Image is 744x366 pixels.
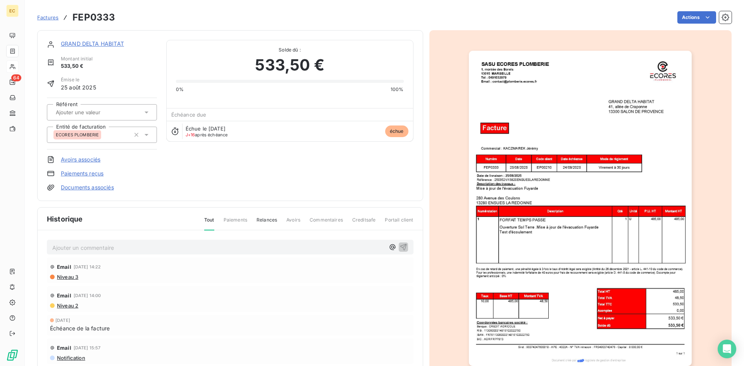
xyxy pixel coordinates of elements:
span: 533,50 € [61,62,93,70]
span: 100% [391,86,404,93]
span: Tout [204,217,214,230]
span: Avoirs [286,217,300,230]
span: Historique [47,214,83,224]
span: Échéance due [171,112,207,118]
span: J+16 [186,132,195,137]
span: Notification [56,355,85,361]
span: Commentaires [310,217,343,230]
span: Niveau 2 [56,302,78,309]
span: Email [57,345,71,351]
span: 64 [11,74,21,81]
span: Email [57,292,71,299]
span: Paiements [224,217,247,230]
span: Échue le [DATE] [186,125,226,132]
span: Creditsafe [352,217,376,230]
span: Montant initial [61,55,93,62]
span: [DATE] 14:00 [74,293,101,298]
img: invoice_thumbnail [469,51,692,366]
span: 533,50 € [255,53,324,77]
a: Paiements reçus [61,170,103,177]
h3: FEP0333 [72,10,115,24]
a: Documents associés [61,184,114,191]
span: Émise le [61,76,96,83]
img: Logo LeanPay [6,349,19,361]
span: Relances [257,217,277,230]
span: échue [385,125,408,137]
span: Niveau 3 [56,274,78,280]
a: Avoirs associés [61,156,100,163]
span: [DATE] [55,318,70,323]
span: après échéance [186,132,228,137]
a: Factures [37,14,59,21]
input: Ajouter une valeur [55,109,133,116]
span: [DATE] 14:22 [74,265,101,269]
span: Email [57,264,71,270]
button: Actions [677,11,716,24]
a: GRAND DELTA HABITAT [61,40,124,47]
span: [DATE] 15:57 [74,345,101,350]
span: 0% [176,86,184,93]
span: ECORES PLOMBERIE [56,132,99,137]
span: Solde dû : [176,46,404,53]
div: Open Intercom Messenger [718,340,736,358]
span: 25 août 2025 [61,83,96,91]
div: EC [6,5,19,17]
span: Échéance de la facture [50,324,110,332]
span: Portail client [385,217,413,230]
